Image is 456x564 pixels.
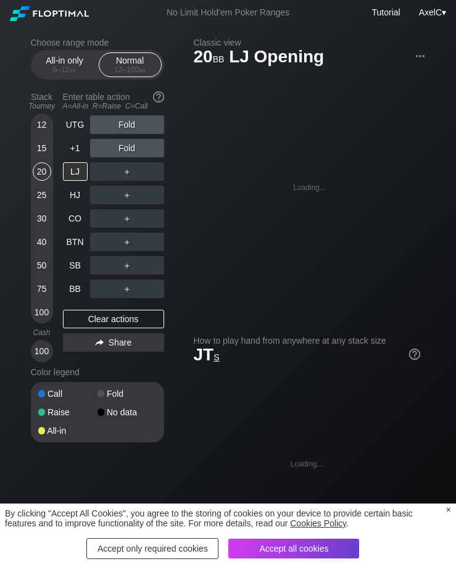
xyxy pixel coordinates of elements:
[33,209,51,228] div: 30
[194,38,426,48] h2: Classic view
[419,7,442,17] span: AxelC
[63,115,88,134] div: UTG
[26,87,58,115] div: Stack
[228,539,359,558] div: Accept all cookies
[291,460,323,468] div: Loading...
[148,7,308,20] div: No Limit Hold’em Poker Ranges
[63,280,88,298] div: BB
[97,408,157,417] div: No data
[194,336,420,346] h2: How to play hand from anywhere at any stack size
[63,102,164,110] div: A=All-in R=Raise C=Call
[371,7,400,17] a: Tutorial
[102,53,159,77] div: Normal
[90,280,164,298] div: ＋
[31,38,164,48] h2: Choose range mode
[63,87,164,115] div: Enter table action
[70,65,77,74] span: bb
[90,209,164,228] div: ＋
[63,186,88,204] div: HJ
[38,426,97,435] div: All-in
[90,139,164,157] div: Fold
[90,186,164,204] div: ＋
[104,65,156,74] div: 12 – 100
[26,102,58,110] div: Tourney
[33,256,51,275] div: 50
[5,508,441,528] div: By clicking "Accept All Cookies", you agree to the storing of cookies on your device to provide c...
[227,48,326,68] span: LJ Opening
[33,303,51,321] div: 100
[38,408,97,417] div: Raise
[33,342,51,360] div: 100
[290,518,346,528] a: Cookies Policy
[408,347,421,361] img: help.32db89a4.svg
[416,6,448,19] div: ▾
[413,49,427,63] img: ellipsis.fd386fe8.svg
[90,115,164,134] div: Fold
[63,209,88,228] div: CO
[293,183,326,192] div: Loading...
[90,233,164,251] div: ＋
[63,333,164,352] div: Share
[63,256,88,275] div: SB
[36,53,93,77] div: All-in only
[33,115,51,134] div: 12
[139,65,146,74] span: bb
[86,538,218,559] div: Accept only required cookies
[33,233,51,251] div: 40
[63,162,88,181] div: LJ
[33,186,51,204] div: 25
[213,51,225,65] span: bb
[90,162,164,181] div: ＋
[33,162,51,181] div: 20
[213,349,219,363] span: s
[152,90,165,104] img: help.32db89a4.svg
[97,389,157,398] div: Fold
[10,6,89,21] img: Floptimal logo
[95,339,104,346] img: share.864f2f62.svg
[192,48,226,68] span: 20
[26,328,58,337] div: Cash
[90,256,164,275] div: ＋
[33,139,51,157] div: 15
[194,345,220,364] span: JT
[39,65,91,74] div: 5 – 12
[63,139,88,157] div: +1
[38,389,97,398] div: Call
[446,505,451,515] div: ×
[31,362,164,382] div: Color legend
[63,233,88,251] div: BTN
[33,280,51,298] div: 75
[63,310,164,328] div: Clear actions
